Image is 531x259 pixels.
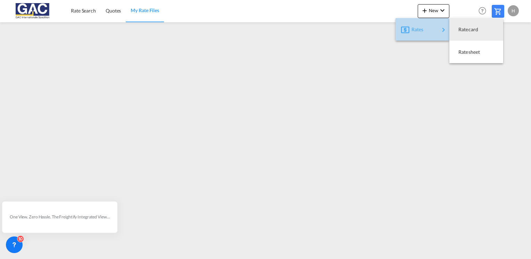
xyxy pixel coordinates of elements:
[458,45,466,59] span: Ratesheet
[455,43,498,61] div: Ratesheet
[458,23,466,36] span: Ratecard
[411,23,420,36] span: Rates
[439,26,448,34] md-icon: icon-chevron-right
[455,21,498,38] div: Ratecard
